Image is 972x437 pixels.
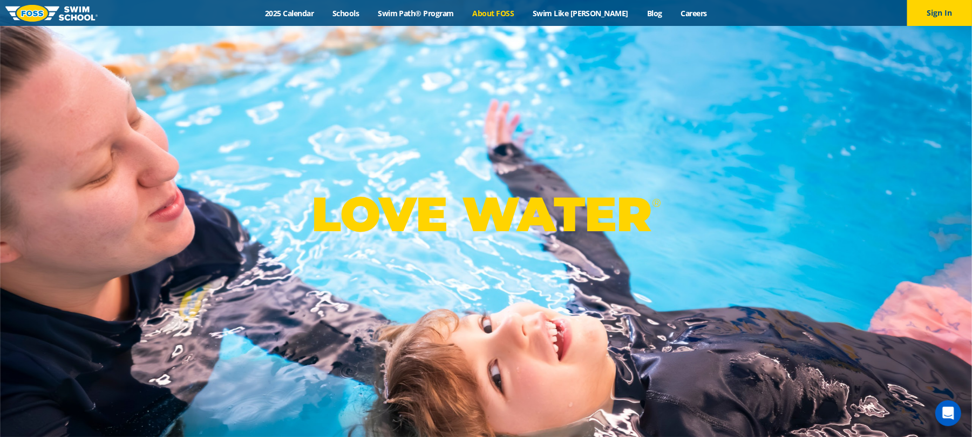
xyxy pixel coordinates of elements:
[671,8,716,18] a: Careers
[323,8,369,18] a: Schools
[311,185,661,243] p: LOVE WATER
[637,8,671,18] a: Blog
[256,8,323,18] a: 2025 Calendar
[935,400,961,426] div: Open Intercom Messenger
[463,8,524,18] a: About FOSS
[652,196,661,210] sup: ®
[524,8,638,18] a: Swim Like [PERSON_NAME]
[5,5,98,22] img: FOSS Swim School Logo
[369,8,463,18] a: Swim Path® Program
